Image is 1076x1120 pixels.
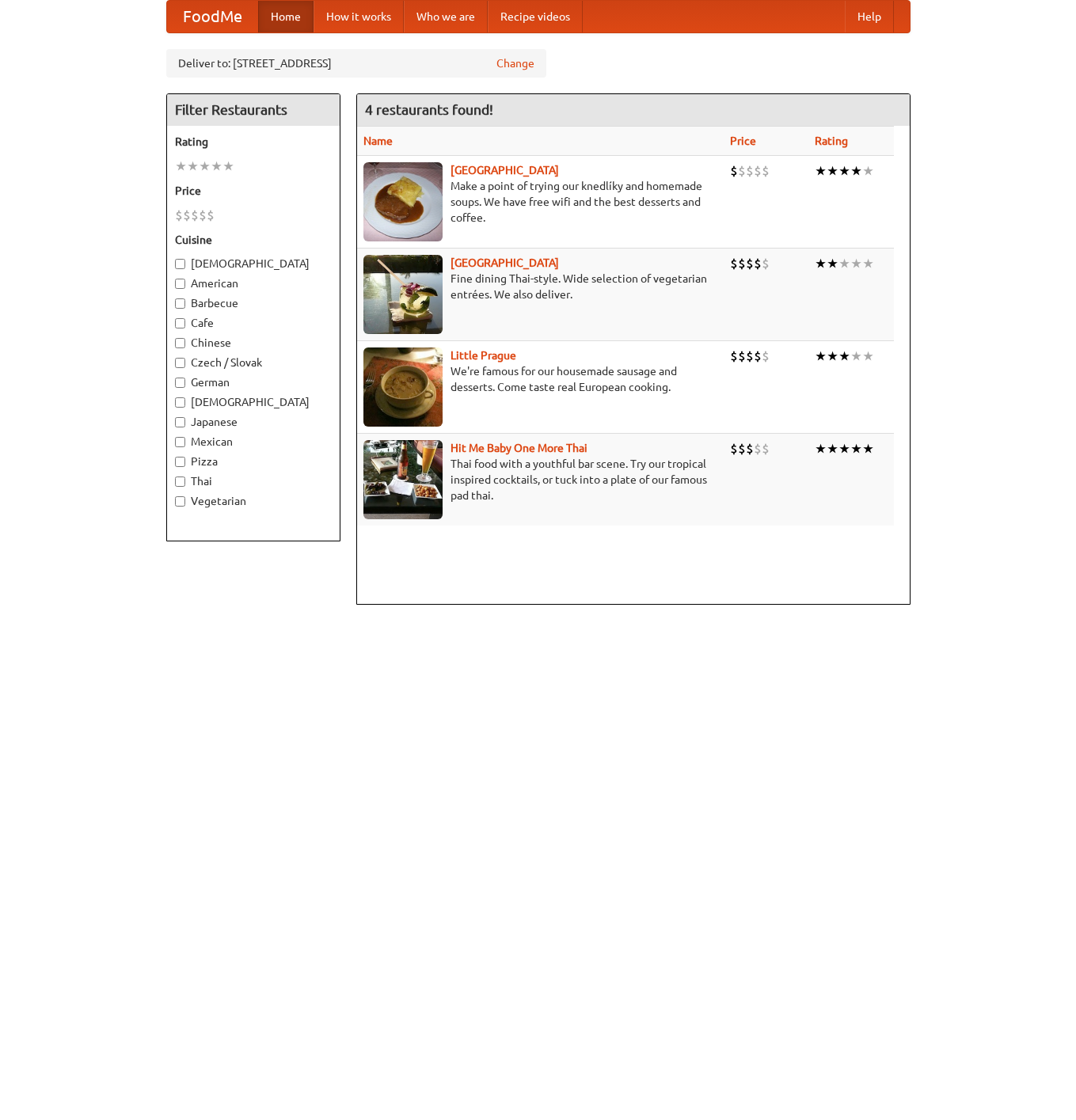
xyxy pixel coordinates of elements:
[850,162,862,180] li: ★
[862,162,874,180] li: ★
[815,347,827,365] li: ★
[827,162,838,180] li: ★
[175,295,332,311] label: Barbecue
[258,1,314,32] a: Home
[175,298,185,309] input: Barbecue
[175,275,332,291] label: American
[175,397,185,408] input: [DEMOGRAPHIC_DATA]
[167,94,340,126] h4: Filter Restaurants
[175,457,185,467] input: Pizza
[827,347,838,365] li: ★
[175,335,332,351] label: Chinese
[746,440,754,457] li: $
[175,454,332,469] label: Pizza
[175,394,332,410] label: [DEMOGRAPHIC_DATA]
[183,207,191,224] li: $
[175,434,332,450] label: Mexican
[746,162,754,180] li: $
[175,279,185,289] input: American
[175,437,185,447] input: Mexican
[730,162,738,180] li: $
[451,349,516,362] a: Little Prague
[175,358,185,368] input: Czech / Slovak
[838,347,850,365] li: ★
[363,135,393,147] a: Name
[175,256,332,271] label: [DEMOGRAPHIC_DATA]
[815,135,848,147] a: Rating
[815,162,827,180] li: ★
[175,318,185,328] input: Cafe
[166,49,546,78] div: Deliver to: [STREET_ADDRESS]
[838,255,850,272] li: ★
[730,440,738,457] li: $
[175,496,185,507] input: Vegetarian
[175,417,185,427] input: Japanese
[754,440,762,457] li: $
[199,207,207,224] li: $
[754,347,762,365] li: $
[404,1,488,32] a: Who we are
[738,347,746,365] li: $
[746,255,754,272] li: $
[862,255,874,272] li: ★
[175,315,332,331] label: Cafe
[175,378,185,388] input: German
[175,414,332,430] label: Japanese
[207,207,215,224] li: $
[363,255,443,334] img: satay.jpg
[850,440,862,457] li: ★
[738,440,746,457] li: $
[496,55,534,71] a: Change
[488,1,583,32] a: Recipe videos
[175,158,187,175] li: ★
[451,164,559,177] a: [GEOGRAPHIC_DATA]
[167,1,258,32] a: FoodMe
[175,259,185,269] input: [DEMOGRAPHIC_DATA]
[175,476,185,487] input: Thai
[850,255,862,272] li: ★
[211,158,222,175] li: ★
[199,158,211,175] li: ★
[762,162,770,180] li: $
[754,255,762,272] li: $
[730,347,738,365] li: $
[175,355,332,370] label: Czech / Slovak
[175,134,332,150] h5: Rating
[850,347,862,365] li: ★
[363,271,718,302] p: Fine dining Thai-style. Wide selection of vegetarian entrées. We also deliver.
[815,255,827,272] li: ★
[762,347,770,365] li: $
[175,473,332,489] label: Thai
[175,207,183,224] li: $
[191,207,199,224] li: $
[187,158,199,175] li: ★
[754,162,762,180] li: $
[365,102,493,117] ng-pluralize: 4 restaurants found!
[314,1,404,32] a: How it works
[451,256,559,269] a: [GEOGRAPHIC_DATA]
[838,162,850,180] li: ★
[175,493,332,509] label: Vegetarian
[738,255,746,272] li: $
[363,162,443,241] img: czechpoint.jpg
[175,374,332,390] label: German
[862,347,874,365] li: ★
[730,135,756,147] a: Price
[762,255,770,272] li: $
[363,178,718,226] p: Make a point of trying our knedlíky and homemade soups. We have free wifi and the best desserts a...
[845,1,894,32] a: Help
[451,442,587,454] a: Hit Me Baby One More Thai
[762,440,770,457] li: $
[827,440,838,457] li: ★
[363,363,718,395] p: We're famous for our housemade sausage and desserts. Come taste real European cooking.
[175,183,332,199] h5: Price
[838,440,850,457] li: ★
[175,338,185,348] input: Chinese
[815,440,827,457] li: ★
[746,347,754,365] li: $
[222,158,234,175] li: ★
